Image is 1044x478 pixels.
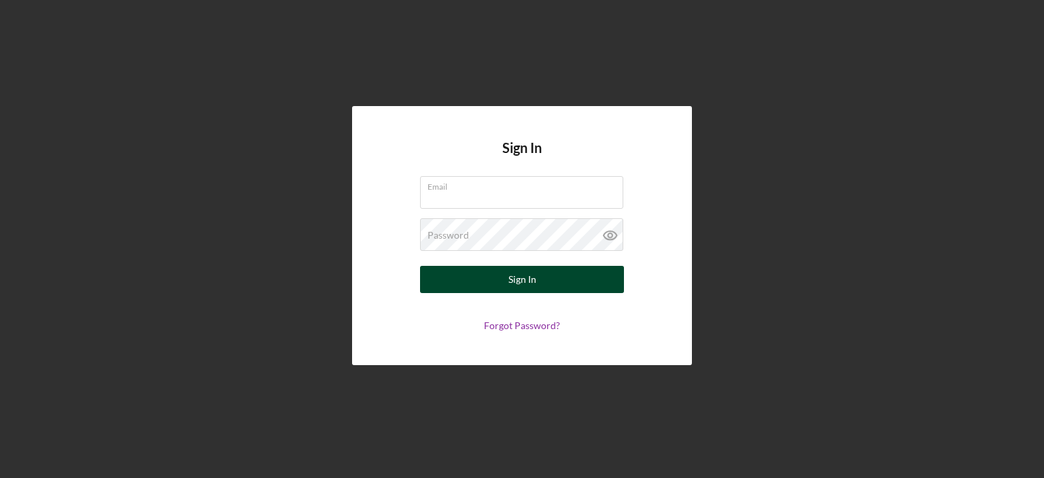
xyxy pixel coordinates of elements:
[428,177,623,192] label: Email
[508,266,536,293] div: Sign In
[502,140,542,176] h4: Sign In
[428,230,469,241] label: Password
[484,320,560,331] a: Forgot Password?
[420,266,624,293] button: Sign In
